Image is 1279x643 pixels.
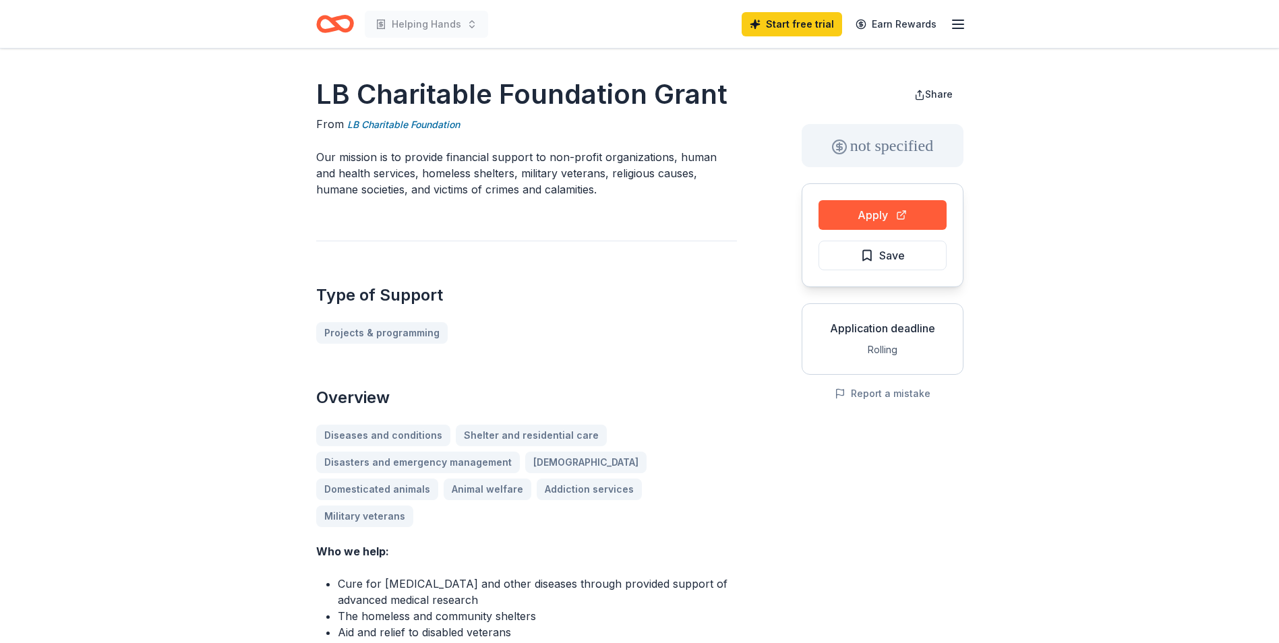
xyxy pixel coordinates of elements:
[316,149,737,197] p: Our mission is to provide financial support to non-profit organizations, human and health service...
[338,624,737,640] li: Aid and relief to disabled veterans
[813,342,952,358] div: Rolling
[316,545,389,558] strong: Who we help:
[392,16,461,32] span: Helping Hands
[316,322,448,344] a: Projects & programming
[847,12,945,36] a: Earn Rewards
[316,116,737,133] div: From
[316,387,737,408] h2: Overview
[316,284,737,306] h2: Type of Support
[316,8,354,40] a: Home
[903,81,963,108] button: Share
[316,75,737,113] h1: LB Charitable Foundation Grant
[813,320,952,336] div: Application deadline
[879,247,905,264] span: Save
[365,11,488,38] button: Helping Hands
[925,88,953,100] span: Share
[742,12,842,36] a: Start free trial
[819,200,947,230] button: Apply
[338,576,737,608] li: Cure for [MEDICAL_DATA] and other diseases through provided support of advanced medical research
[347,117,460,133] a: LB Charitable Foundation
[835,386,930,402] button: Report a mistake
[338,608,737,624] li: The homeless and community shelters
[802,124,963,167] div: not specified
[819,241,947,270] button: Save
